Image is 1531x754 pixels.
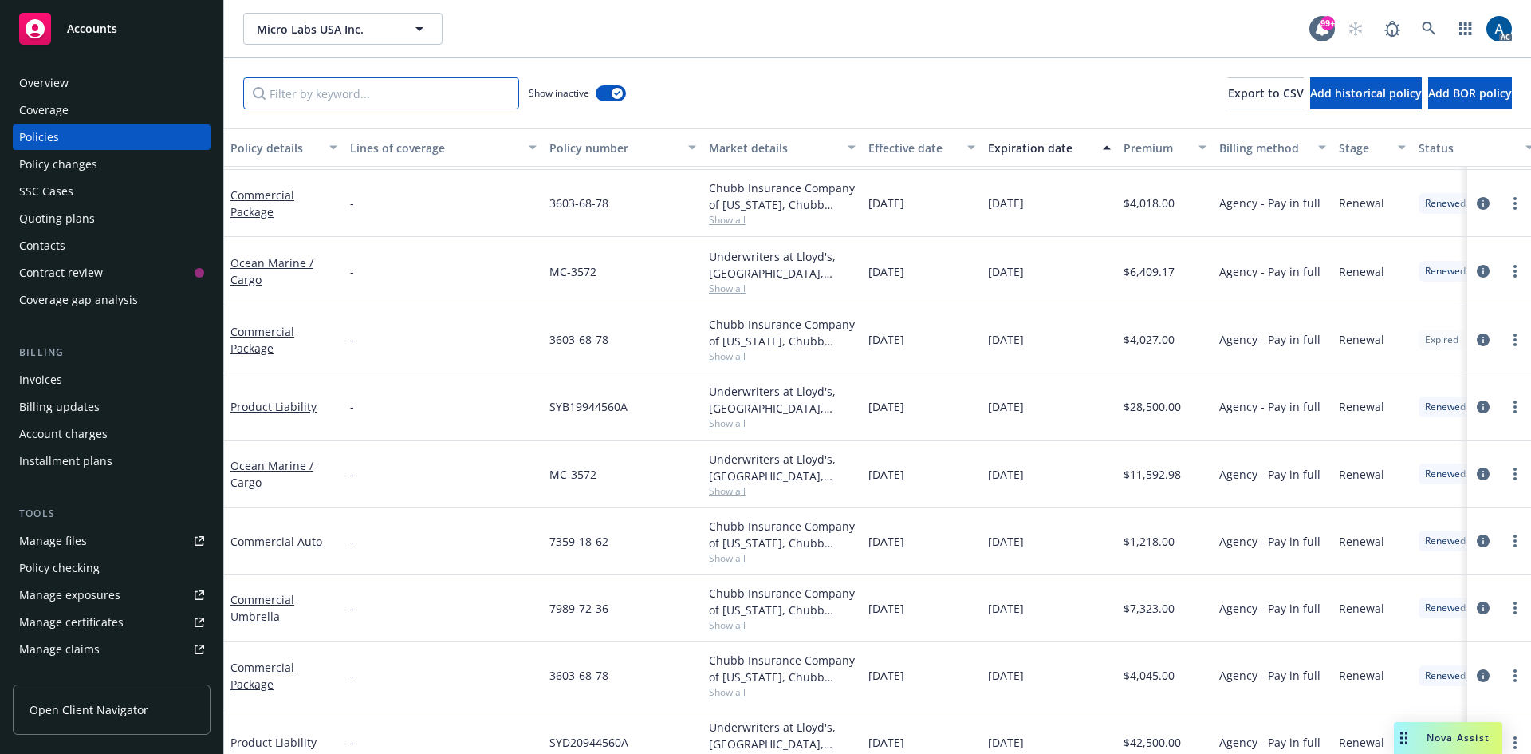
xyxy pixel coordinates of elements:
[344,128,543,167] button: Lines of coverage
[1505,330,1525,349] a: more
[1219,734,1320,751] span: Agency - Pay in full
[549,600,608,617] span: 7989-72-36
[1339,667,1384,684] span: Renewal
[13,555,211,581] a: Policy checking
[868,600,904,617] span: [DATE]
[230,188,294,219] a: Commercial Package
[67,22,117,35] span: Accounts
[13,664,211,689] a: Manage BORs
[19,421,108,447] div: Account charges
[13,152,211,177] a: Policy changes
[868,734,904,751] span: [DATE]
[988,398,1024,415] span: [DATE]
[709,518,856,551] div: Chubb Insurance Company of [US_STATE], Chubb Group
[230,592,294,624] a: Commercial Umbrella
[350,195,354,211] span: -
[868,398,904,415] span: [DATE]
[549,195,608,211] span: 3603-68-78
[1339,600,1384,617] span: Renewal
[1219,600,1320,617] span: Agency - Pay in full
[13,179,211,204] a: SSC Cases
[868,195,904,211] span: [DATE]
[19,448,112,474] div: Installment plans
[243,13,443,45] button: Micro Labs USA Inc.
[1219,466,1320,483] span: Agency - Pay in full
[982,128,1117,167] button: Expiration date
[1219,667,1320,684] span: Agency - Pay in full
[1505,194,1525,213] a: more
[1117,128,1213,167] button: Premium
[1425,196,1466,211] span: Renewed
[1450,13,1482,45] a: Switch app
[230,399,317,414] a: Product Liability
[13,6,211,51] a: Accounts
[1124,398,1181,415] span: $28,500.00
[868,331,904,348] span: [DATE]
[1428,77,1512,109] button: Add BOR policy
[19,179,73,204] div: SSC Cases
[1124,533,1175,550] span: $1,218.00
[709,383,856,416] div: Underwriters at Lloyd's, [GEOGRAPHIC_DATA], [PERSON_NAME] of [GEOGRAPHIC_DATA]
[709,180,856,213] div: Chubb Insurance Company of [US_STATE], Chubb Group
[13,394,211,420] a: Billing updates
[19,610,124,635] div: Manage certificates
[350,667,354,684] span: -
[1425,601,1466,615] span: Renewed
[1505,598,1525,618] a: more
[1213,128,1332,167] button: Billing method
[709,213,856,227] span: Show all
[350,263,354,280] span: -
[1219,398,1320,415] span: Agency - Pay in full
[13,345,211,361] div: Billing
[1124,140,1189,156] div: Premium
[257,21,395,38] span: Micro Labs USA Inc.
[1219,533,1320,550] span: Agency - Pay in full
[1474,666,1493,685] a: circleInformation
[1219,263,1320,280] span: Agency - Pay in full
[1394,722,1414,754] div: Drag to move
[709,618,856,632] span: Show all
[13,421,211,447] a: Account charges
[13,610,211,635] a: Manage certificates
[1425,534,1466,548] span: Renewed
[549,734,628,751] span: SYD20944560A
[230,255,313,287] a: Ocean Marine / Cargo
[230,660,294,692] a: Commercial Package
[350,600,354,617] span: -
[1474,464,1493,484] a: circleInformation
[350,533,354,550] span: -
[1425,400,1466,414] span: Renewed
[19,206,95,231] div: Quoting plans
[1310,77,1422,109] button: Add historical policy
[988,195,1024,211] span: [DATE]
[1339,533,1384,550] span: Renewal
[549,667,608,684] span: 3603-68-78
[19,555,100,581] div: Policy checking
[529,86,589,100] span: Show inactive
[1228,77,1304,109] button: Export to CSV
[709,585,856,618] div: Chubb Insurance Company of [US_STATE], Chubb Group
[1413,13,1445,45] a: Search
[13,260,211,286] a: Contract review
[1219,140,1309,156] div: Billing method
[1474,194,1493,213] a: circleInformation
[1339,331,1384,348] span: Renewal
[549,263,596,280] span: MC-3572
[1425,333,1458,347] span: Expired
[709,484,856,498] span: Show all
[709,282,856,295] span: Show all
[709,652,856,685] div: Chubb Insurance Company of [US_STATE], Chubb Group
[1425,264,1466,278] span: Renewed
[13,233,211,259] a: Contacts
[709,719,856,752] div: Underwriters at Lloyd's, [GEOGRAPHIC_DATA], [PERSON_NAME] of London, CRC Group
[350,331,354,348] span: -
[868,533,904,550] span: [DATE]
[543,128,703,167] button: Policy number
[868,667,904,684] span: [DATE]
[862,128,982,167] button: Effective date
[230,458,313,490] a: Ocean Marine / Cargo
[1376,13,1408,45] a: Report a Bug
[19,287,138,313] div: Coverage gap analysis
[1339,195,1384,211] span: Renewal
[549,466,596,483] span: MC-3572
